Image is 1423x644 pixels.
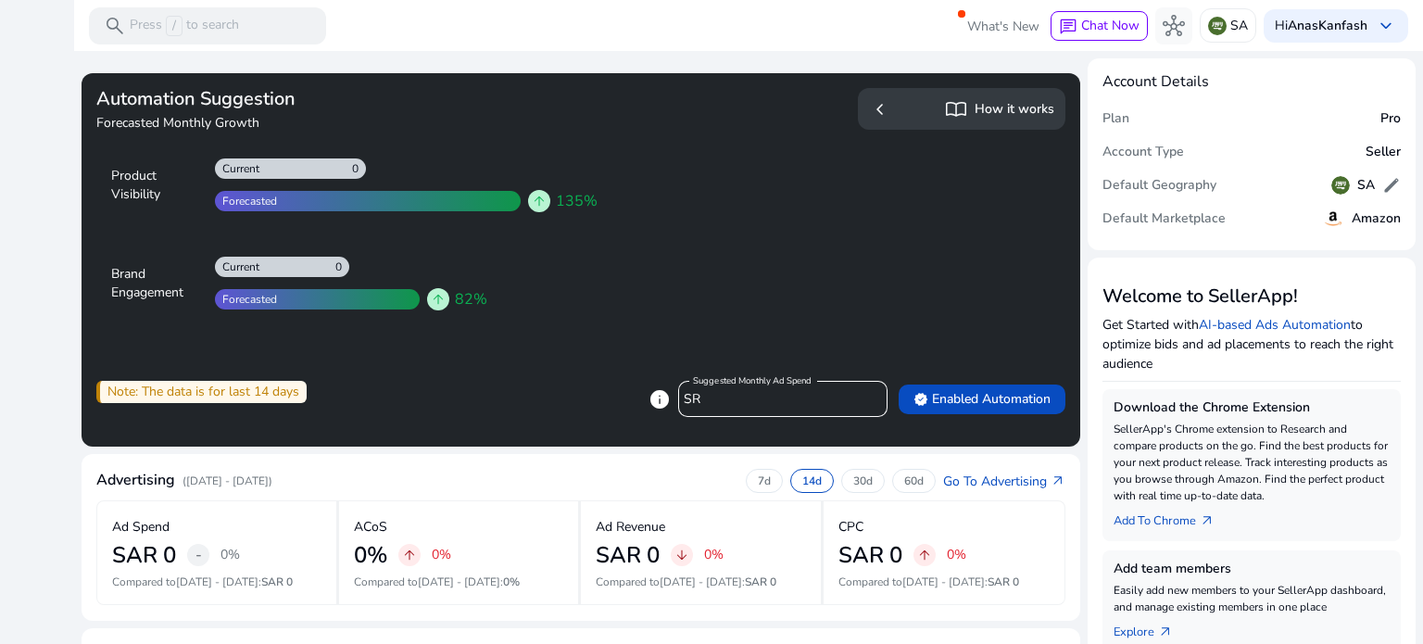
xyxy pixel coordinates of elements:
[913,389,1051,409] span: Enabled Automation
[1114,504,1229,530] a: Add To Chrome
[660,575,742,589] span: [DATE] - [DATE]
[1059,18,1077,36] span: chat
[1114,400,1390,416] h5: Download the Chrome Extension
[1375,15,1397,37] span: keyboard_arrow_down
[1199,316,1351,334] a: AI-based Ads Automation
[352,161,366,176] div: 0
[1208,17,1227,35] img: sa.svg
[1230,9,1248,42] p: SA
[1352,211,1401,227] h5: Amazon
[556,190,598,212] span: 135%
[220,549,240,562] p: 0%
[1051,474,1065,488] span: arrow_outward
[943,472,1065,491] a: Go To Advertisingarrow_outward
[166,16,183,36] span: /
[596,574,806,590] p: Compared to :
[503,575,520,589] span: 0%
[354,542,387,569] h2: 0%
[418,575,500,589] span: [DATE] - [DATE]
[1380,111,1401,127] h5: Pro
[1081,17,1140,34] span: Chat Now
[96,381,307,403] div: Note: The data is for last 14 days
[674,548,689,562] span: arrow_downward
[1114,582,1390,615] p: Easily add new members to your SellerApp dashboard, and manage existing members in one place
[1322,208,1344,230] img: amazon.svg
[1275,19,1367,32] p: Hi
[455,288,487,310] span: 82%
[215,292,277,307] div: Forecasted
[904,474,924,488] p: 60d
[354,517,387,537] p: ACoS
[532,194,547,208] span: arrow_upward
[1163,15,1185,37] span: hub
[1366,145,1401,160] h5: Seller
[261,575,293,589] span: SAR 0
[1102,145,1184,160] h5: Account Type
[649,388,671,410] span: info
[988,575,1019,589] span: SAR 0
[1051,11,1148,41] button: chatChat Now
[104,15,126,37] span: search
[1102,285,1401,308] h3: Welcome to SellerApp!
[745,575,776,589] span: SAR 0
[1102,211,1226,227] h5: Default Marketplace
[1114,421,1390,504] p: SellerApp's Chrome extension to Research and compare products on the go. Find the best products f...
[869,98,891,120] span: chevron_left
[96,88,573,110] h3: Automation Suggestion
[432,549,451,562] p: 0%
[802,474,822,488] p: 14d
[838,517,863,537] p: CPC
[853,474,873,488] p: 30d
[215,259,259,274] div: Current
[967,10,1039,43] span: What's New
[1102,178,1216,194] h5: Default Geography
[1102,73,1209,91] h4: Account Details
[111,265,204,302] div: Brand Engagement
[596,542,660,569] h2: SAR 0
[215,161,259,176] div: Current
[1200,513,1215,528] span: arrow_outward
[354,574,564,590] p: Compared to :
[96,114,573,133] h4: Forecasted Monthly Growth
[975,102,1054,118] h5: How it works
[402,548,417,562] span: arrow_upward
[704,549,724,562] p: 0%
[596,517,665,537] p: Ad Revenue
[183,473,272,489] p: ([DATE] - [DATE])
[1114,562,1390,577] h5: Add team members
[917,548,932,562] span: arrow_upward
[1102,111,1129,127] h5: Plan
[838,542,902,569] h2: SAR 0
[693,374,812,387] mat-label: Suggested Monthly Ad Spend
[215,194,277,208] div: Forecasted
[1155,7,1192,44] button: hub
[130,16,239,36] p: Press to search
[111,167,204,204] div: Product Visibility
[913,392,928,407] span: verified
[335,259,349,274] div: 0
[1102,315,1401,373] p: Get Started with to optimize bids and ad placements to reach the right audience
[1331,176,1350,195] img: sa.svg
[195,544,202,566] span: -
[96,472,175,489] h4: Advertising
[1382,176,1401,195] span: edit
[838,574,1051,590] p: Compared to :
[112,517,170,537] p: Ad Spend
[112,542,176,569] h2: SAR 0
[1288,17,1367,34] b: AnasKanfash
[1158,625,1173,639] span: arrow_outward
[899,385,1065,414] button: verifiedEnabled Automation
[1114,615,1188,641] a: Explorearrow_outward
[945,98,967,120] span: import_contacts
[902,575,985,589] span: [DATE] - [DATE]
[1357,178,1375,194] h5: SA
[758,474,771,488] p: 7d
[431,292,446,307] span: arrow_upward
[947,549,966,562] p: 0%
[684,390,700,408] span: SR
[112,574,321,590] p: Compared to :
[176,575,258,589] span: [DATE] - [DATE]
